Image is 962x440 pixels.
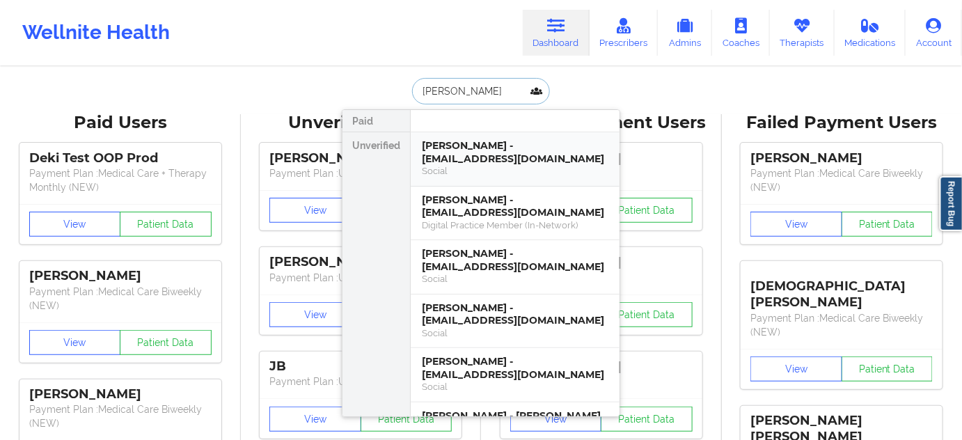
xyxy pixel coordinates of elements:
button: View [269,198,361,223]
button: View [750,356,842,382]
button: View [750,212,842,237]
div: Digital Practice Member (In-Network) [422,219,608,231]
button: Patient Data [120,330,212,355]
div: [PERSON_NAME] [750,150,933,166]
div: Paid [342,110,410,132]
div: [PERSON_NAME] - [EMAIL_ADDRESS][DOMAIN_NAME] [422,355,608,381]
a: Admins [658,10,712,56]
button: View [29,212,121,237]
div: Failed Payment Users [732,112,953,134]
button: Patient Data [601,198,693,223]
button: View [269,407,361,432]
a: Dashboard [523,10,590,56]
a: Prescribers [590,10,659,56]
div: Unverified Users [251,112,472,134]
button: Patient Data [842,212,933,237]
div: Social [422,327,608,339]
div: [PERSON_NAME] - [EMAIL_ADDRESS][DOMAIN_NAME] [422,301,608,327]
a: Therapists [770,10,835,56]
p: Payment Plan : Unmatched Plan [269,271,452,285]
div: [PERSON_NAME] - [EMAIL_ADDRESS][DOMAIN_NAME] [422,247,608,273]
div: [DEMOGRAPHIC_DATA][PERSON_NAME] [750,268,933,311]
div: [PERSON_NAME] [269,150,452,166]
div: [PERSON_NAME] [29,386,212,402]
p: Payment Plan : Medical Care Biweekly (NEW) [750,311,933,339]
p: Payment Plan : Unmatched Plan [269,166,452,180]
button: View [269,302,361,327]
a: Coaches [712,10,770,56]
a: Account [906,10,962,56]
div: [PERSON_NAME] [269,254,452,270]
button: View [510,407,602,432]
div: Social [422,381,608,393]
div: Paid Users [10,112,231,134]
div: Social [422,165,608,177]
button: Patient Data [601,302,693,327]
a: Medications [835,10,906,56]
p: Payment Plan : Medical Care Biweekly (NEW) [750,166,933,194]
div: [PERSON_NAME] - [EMAIL_ADDRESS][DOMAIN_NAME] [422,194,608,219]
div: [PERSON_NAME] - [PERSON_NAME][EMAIL_ADDRESS][DOMAIN_NAME] [422,409,608,435]
a: Report Bug [940,176,962,231]
div: Social [422,273,608,285]
p: Payment Plan : Medical Care + Therapy Monthly (NEW) [29,166,212,194]
button: Patient Data [842,356,933,382]
button: Patient Data [361,407,452,432]
div: Deki Test OOP Prod [29,150,212,166]
button: Patient Data [120,212,212,237]
p: Payment Plan : Medical Care Biweekly (NEW) [29,285,212,313]
p: Payment Plan : Unmatched Plan [269,375,452,388]
div: JB [269,359,452,375]
p: Payment Plan : Medical Care Biweekly (NEW) [29,402,212,430]
div: [PERSON_NAME] [29,268,212,284]
div: [PERSON_NAME] - [EMAIL_ADDRESS][DOMAIN_NAME] [422,139,608,165]
button: Patient Data [601,407,693,432]
button: View [29,330,121,355]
